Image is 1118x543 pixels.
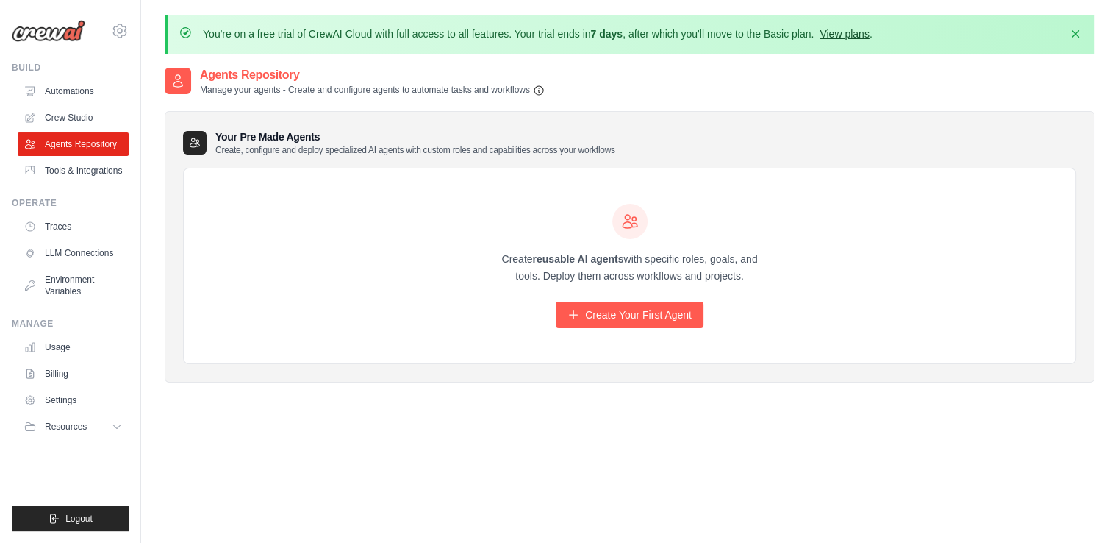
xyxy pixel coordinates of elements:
[215,129,615,156] h3: Your Pre Made Agents
[18,106,129,129] a: Crew Studio
[18,241,129,265] a: LLM Connections
[18,132,129,156] a: Agents Repository
[18,79,129,103] a: Automations
[12,318,129,330] div: Manage
[556,302,703,328] a: Create Your First Agent
[203,26,872,41] p: You're on a free trial of CrewAI Cloud with full access to all features. Your trial ends in , aft...
[820,28,869,40] a: View plans
[590,28,623,40] strong: 7 days
[12,20,85,42] img: Logo
[18,362,129,386] a: Billing
[12,506,129,531] button: Logout
[18,215,129,238] a: Traces
[18,415,129,439] button: Resources
[18,268,129,303] a: Environment Variables
[200,84,545,96] p: Manage your agents - Create and configure agents to automate tasks and workflows
[18,159,129,182] a: Tools & Integrations
[12,62,129,74] div: Build
[12,197,129,209] div: Operate
[489,251,771,285] p: Create with specific roles, goals, and tools. Deploy them across workflows and projects.
[45,421,87,433] span: Resources
[532,253,623,265] strong: reusable AI agents
[18,336,129,359] a: Usage
[65,513,93,525] span: Logout
[200,66,545,84] h2: Agents Repository
[215,144,615,156] p: Create, configure and deploy specialized AI agents with custom roles and capabilities across your...
[18,388,129,412] a: Settings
